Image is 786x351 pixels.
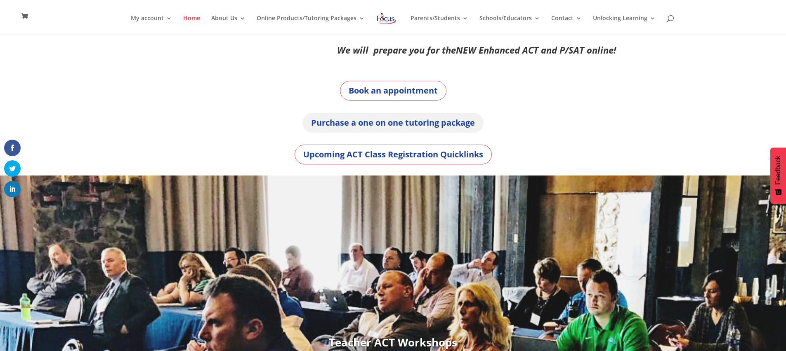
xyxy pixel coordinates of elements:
[456,44,616,56] em: NEW Enhanced ACT and P/SAT online!
[340,81,446,101] a: Book an appointment
[774,156,782,185] span: Feedback
[295,145,492,164] a: Upcoming ACT Class Registration Quicklinks
[411,15,468,35] a: Parents/Students
[302,113,484,133] a: Purchase a one on one tutoring package
[376,11,397,26] img: Focus on Learning
[183,15,200,35] a: Home
[770,147,786,204] button: Feedback - Show survey
[479,15,540,35] a: Schools/Educators
[551,15,582,35] a: Contact
[329,335,457,350] strong: Teacher ACT Workshops
[131,15,172,35] a: My account
[337,44,456,56] em: We will prepare you for the
[257,15,365,35] a: Online Products/Tutoring Packages
[593,15,656,35] a: Unlocking Learning
[211,15,245,35] a: About Us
